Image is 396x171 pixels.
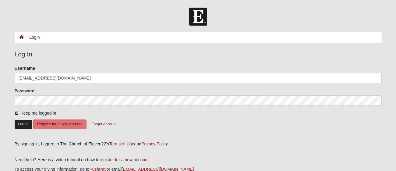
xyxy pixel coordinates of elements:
button: Register for a New Account [33,119,86,129]
span: Keep me logged in [21,111,56,116]
a: Terms of Use [109,141,134,146]
input: Keep me logged in [15,111,19,115]
legend: Log In [15,49,382,59]
li: Login [24,34,40,41]
label: Password [15,88,35,94]
button: Log In [15,120,32,129]
div: By signing in, I agree to The Church of Eleven22's and . [15,141,382,147]
a: register for a new account [100,157,149,162]
a: Privacy Policy [141,141,168,146]
p: Need help? Here is a video tutorial on how to . [15,157,382,163]
label: Username [15,65,35,71]
button: Forgot Account [87,119,120,129]
img: Church of Eleven22 Logo [189,8,207,26]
